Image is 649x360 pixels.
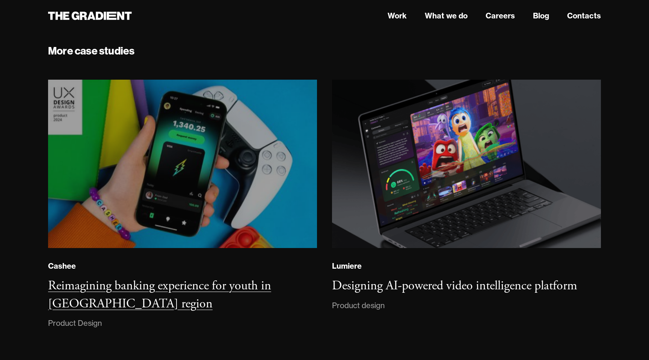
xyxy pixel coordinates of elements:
h3: Designing AI-powered video intelligence platform [332,278,577,294]
a: What we do [425,10,468,21]
a: Careers [486,10,515,21]
a: LumiereDesigning AI-powered video intelligence platformProduct design [332,80,601,312]
a: Work [388,10,407,21]
h3: Reimagining banking experience for youth in [GEOGRAPHIC_DATA] region [48,278,271,312]
div: Product Design [48,317,102,329]
div: Product design [332,299,385,312]
div: Lumiere [332,261,362,271]
a: CasheeReimagining banking experience for youth in [GEOGRAPHIC_DATA] regionProduct Design [48,80,317,329]
a: Contacts [567,10,601,21]
h4: More case studies [48,43,601,59]
div: Cashee [48,261,76,271]
a: Blog [533,10,549,21]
